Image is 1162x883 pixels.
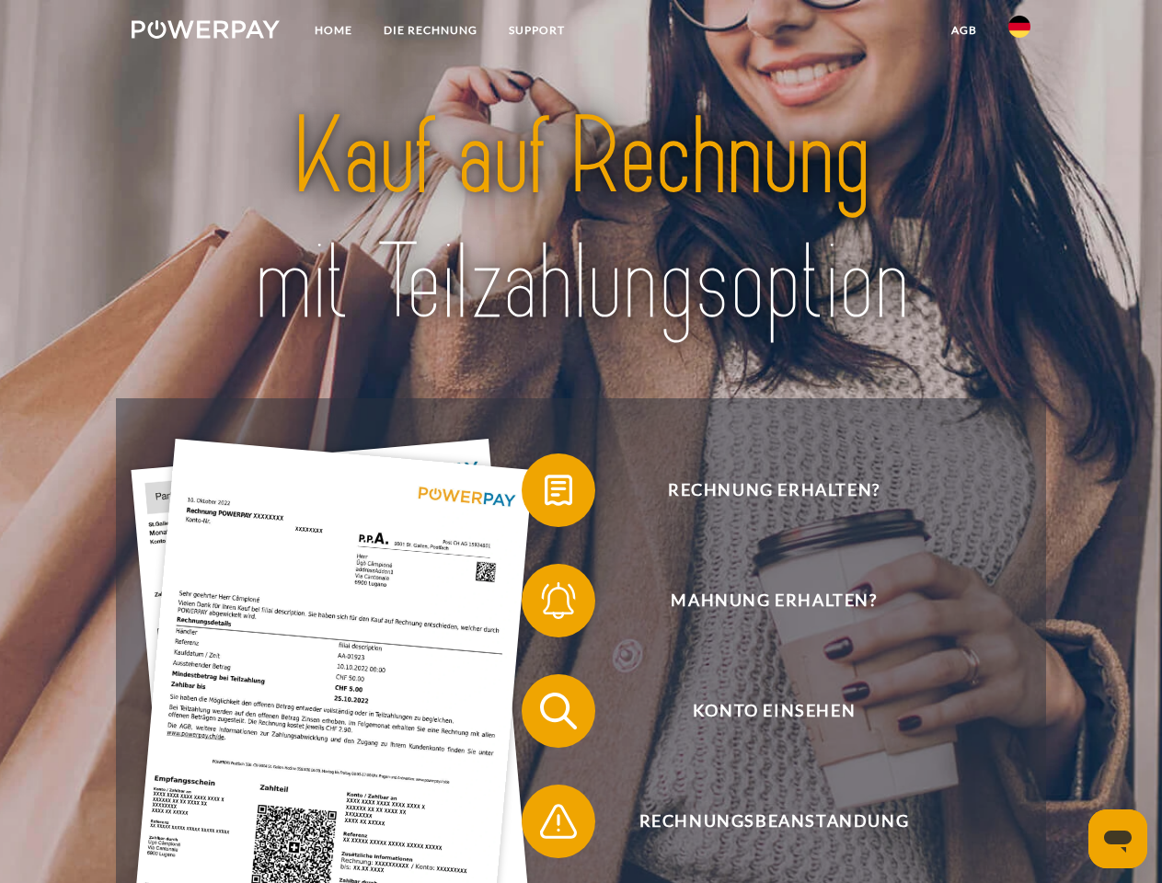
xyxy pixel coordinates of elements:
img: de [1008,16,1030,38]
span: Mahnung erhalten? [548,564,999,637]
img: qb_search.svg [535,688,581,734]
a: Home [299,14,368,47]
span: Rechnungsbeanstandung [548,785,999,858]
button: Mahnung erhalten? [522,564,1000,637]
span: Konto einsehen [548,674,999,748]
img: logo-powerpay-white.svg [132,20,280,39]
iframe: Schaltfläche zum Öffnen des Messaging-Fensters [1088,809,1147,868]
img: qb_bill.svg [535,467,581,513]
img: title-powerpay_de.svg [176,88,986,352]
a: DIE RECHNUNG [368,14,493,47]
span: Rechnung erhalten? [548,453,999,527]
button: Rechnungsbeanstandung [522,785,1000,858]
button: Rechnung erhalten? [522,453,1000,527]
button: Konto einsehen [522,674,1000,748]
a: agb [936,14,993,47]
img: qb_warning.svg [535,798,581,844]
img: qb_bell.svg [535,578,581,624]
a: SUPPORT [493,14,581,47]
